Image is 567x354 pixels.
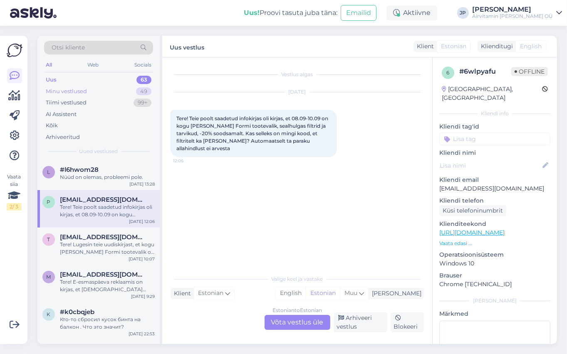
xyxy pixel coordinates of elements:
div: AI Assistent [46,110,77,119]
div: [PERSON_NAME] [369,289,421,298]
div: Valige keel ja vastake [171,275,424,283]
p: Chrome [TECHNICAL_ID] [439,280,550,289]
p: Brauser [439,271,550,280]
span: Otsi kliente [52,43,85,52]
div: Aktiivne [386,5,437,20]
div: [DATE] 12:06 [129,218,155,225]
img: Askly Logo [7,42,22,58]
div: Tere! E-esmaspäeva reklaamis on kirjas, et [DEMOGRAPHIC_DATA] rakendub ka filtritele. Samas, [PER... [60,278,155,293]
div: Blokeeri [391,312,424,332]
div: 63 [136,76,151,84]
div: 49 [136,87,151,96]
div: Kliendi info [439,110,550,117]
span: m [47,274,51,280]
p: Kliendi email [439,176,550,184]
div: Kõik [46,121,58,130]
div: [PERSON_NAME] [472,6,553,13]
div: Klient [413,42,434,51]
span: English [520,42,542,51]
div: Tere! Lugesin teie uudiskirjast, et kogu [PERSON_NAME] Formi tootevalik on 20% soodsamalt alates ... [60,241,155,256]
div: Nüüd on olemas, probleemi pole. [60,173,155,181]
p: Vaata edasi ... [439,240,550,247]
span: piret.kattai@gmail.com [60,196,146,203]
div: [DATE] 13:28 [129,181,155,187]
div: [DATE] 10:07 [129,256,155,262]
p: Kliendi tag'id [439,122,550,131]
a: [URL][DOMAIN_NAME] [439,229,505,236]
div: # 6wlpyafu [459,67,511,77]
div: 2 / 3 [7,203,22,210]
div: Tiimi vestlused [46,99,87,107]
div: 99+ [134,99,151,107]
div: Vaata siia [7,173,22,210]
span: #l6hwom28 [60,166,99,173]
div: Estonian to Estonian [272,307,322,314]
p: Operatsioonisüsteem [439,250,550,259]
div: Vestlus algas [171,71,424,78]
div: Uus [46,76,57,84]
span: p [47,199,51,205]
a: [PERSON_NAME]Airvitamin [PERSON_NAME] OÜ [472,6,562,20]
p: Klienditeekond [439,220,550,228]
p: Kliendi nimi [439,149,550,157]
div: Klient [171,289,191,298]
div: Küsi telefoninumbrit [439,205,506,216]
div: [PERSON_NAME] [439,297,550,304]
p: Windows 10 [439,259,550,268]
span: #k0cbqjeb [60,308,94,316]
div: Socials [133,59,153,70]
input: Lisa tag [439,133,550,145]
span: 12:06 [173,158,204,164]
span: Tere! Teie poolt saadetud infokirjas oli kirjas, et 08.09-10.09 on kogu [PERSON_NAME] Formi toote... [176,115,329,151]
div: Кто-то сбросил кусок бинта на балкон . Что это значит? [60,316,155,331]
span: Estonian [198,289,223,298]
div: JP [457,7,469,19]
p: [EMAIL_ADDRESS][DOMAIN_NAME] [439,184,550,193]
span: l [47,169,50,175]
div: [DATE] [171,88,424,96]
span: triin.nuut@gmail.com [60,233,146,241]
p: Märkmed [439,309,550,318]
div: Proovi tasuta juba täna: [244,8,337,18]
span: Uued vestlused [79,148,118,155]
div: Tere! Teie poolt saadetud infokirjas oli kirjas, et 08.09-10.09 on kogu [PERSON_NAME] Formi toote... [60,203,155,218]
div: [DATE] 9:29 [131,293,155,300]
div: English [276,287,306,300]
span: Muu [344,289,357,297]
div: Web [86,59,101,70]
button: Emailid [341,5,376,21]
div: Estonian [306,287,340,300]
p: Kliendi telefon [439,196,550,205]
b: Uus! [244,9,260,17]
div: Klienditugi [478,42,513,51]
div: All [44,59,54,70]
div: Arhiveeri vestlus [334,312,387,332]
span: 6 [447,69,450,76]
div: Minu vestlused [46,87,87,96]
div: [DATE] 22:53 [129,331,155,337]
span: t [47,236,50,243]
div: [GEOGRAPHIC_DATA], [GEOGRAPHIC_DATA] [442,85,542,102]
span: k [47,311,51,317]
span: merilin686@hotmail.com [60,271,146,278]
label: Uus vestlus [170,41,204,52]
div: Võta vestlus üle [265,315,330,330]
input: Lisa nimi [440,161,541,170]
div: Arhiveeritud [46,133,80,141]
span: Estonian [441,42,466,51]
span: Offline [511,67,548,76]
div: Airvitamin [PERSON_NAME] OÜ [472,13,553,20]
